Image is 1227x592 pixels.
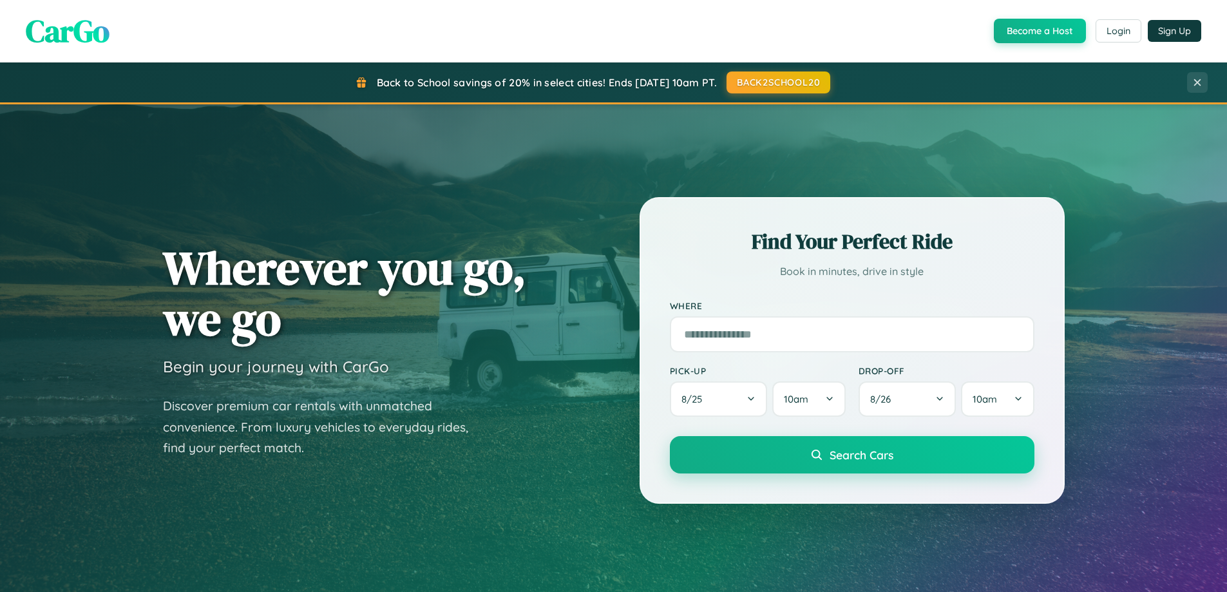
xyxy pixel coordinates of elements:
button: Login [1096,19,1141,43]
button: 10am [772,381,845,417]
button: 8/26 [859,381,956,417]
button: BACK2SCHOOL20 [727,72,830,93]
button: Sign Up [1148,20,1201,42]
label: Where [670,300,1034,311]
p: Book in minutes, drive in style [670,262,1034,281]
span: 8 / 26 [870,393,897,405]
button: Become a Host [994,19,1086,43]
span: Back to School savings of 20% in select cities! Ends [DATE] 10am PT. [377,76,717,89]
h2: Find Your Perfect Ride [670,227,1034,256]
button: 8/25 [670,381,768,417]
span: 8 / 25 [681,393,709,405]
span: Search Cars [830,448,893,462]
label: Drop-off [859,365,1034,376]
span: 10am [784,393,808,405]
label: Pick-up [670,365,846,376]
p: Discover premium car rentals with unmatched convenience. From luxury vehicles to everyday rides, ... [163,396,485,459]
button: Search Cars [670,436,1034,473]
span: 10am [973,393,997,405]
span: CarGo [26,10,109,52]
h1: Wherever you go, we go [163,242,526,344]
h3: Begin your journey with CarGo [163,357,389,376]
button: 10am [961,381,1034,417]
